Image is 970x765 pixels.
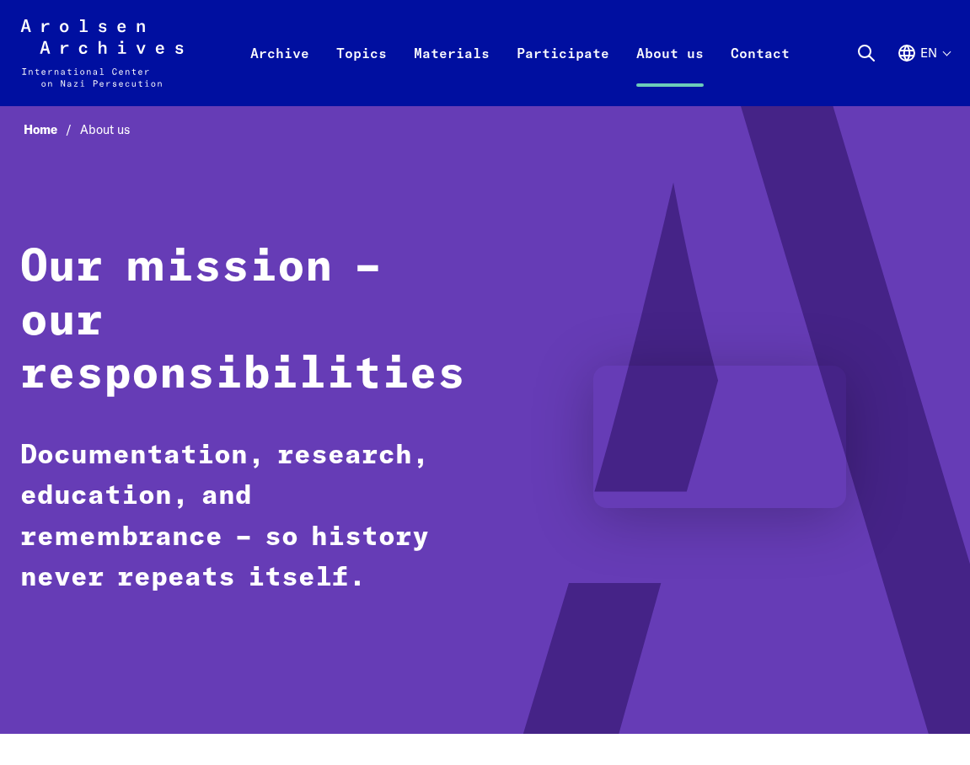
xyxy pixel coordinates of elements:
a: About us [623,39,717,106]
nav: Primary [237,19,803,87]
p: Documentation, research, education, and remembrance – so history never repeats itself. [20,436,456,598]
a: Participate [503,39,623,106]
a: Archive [237,39,323,106]
a: Contact [717,39,803,106]
span: About us [80,121,130,137]
a: Home [24,121,80,137]
h1: Our mission – our responsibilities [20,241,465,402]
a: Materials [400,39,503,106]
button: English, language selection [897,43,950,102]
nav: Breadcrumb [20,117,950,142]
a: Topics [323,39,400,106]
